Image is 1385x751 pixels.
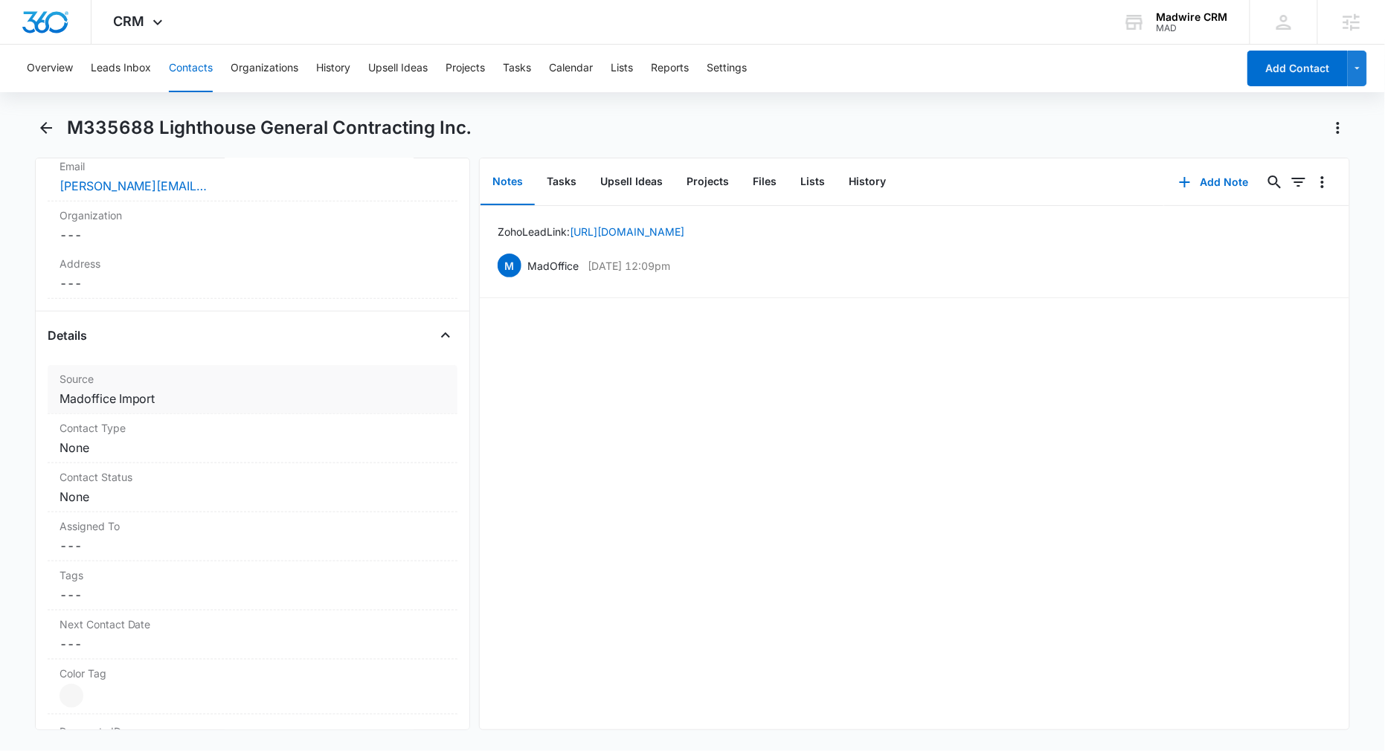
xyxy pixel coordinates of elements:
dd: None [60,439,446,457]
div: Address--- [48,250,458,299]
button: Notes [481,159,535,205]
button: Projects [446,45,485,92]
button: Contacts [169,45,213,92]
div: Next Contact Date--- [48,610,458,660]
button: Leads Inbox [91,45,151,92]
div: account id [1157,23,1228,33]
button: Add Contact [1247,51,1348,86]
button: Upsell Ideas [368,45,428,92]
button: Close [434,323,457,347]
div: Payments ID [48,715,458,749]
label: Contact Type [60,420,446,436]
h1: M335688 Lighthouse General Contracting Inc. [67,117,471,139]
div: Organization--- [48,202,458,250]
div: Tags--- [48,561,458,610]
button: Back [35,116,58,140]
label: Color Tag [60,665,446,681]
button: Filters [1287,170,1311,194]
button: Settings [707,45,747,92]
label: Source [60,371,446,387]
button: Organizations [231,45,298,92]
span: CRM [114,13,145,29]
button: Overview [27,45,73,92]
button: Search... [1263,170,1287,194]
div: Contact TypeNone [48,414,458,463]
dd: Madoffice Import [60,390,446,407]
dt: Payments ID [60,723,156,739]
div: account name [1157,11,1228,23]
button: History [316,45,350,92]
button: Lists [788,159,837,205]
a: [PERSON_NAME][EMAIL_ADDRESS][DOMAIN_NAME] [60,177,208,195]
label: Tags [60,567,446,583]
button: Tasks [503,45,531,92]
button: Add Note [1164,164,1263,200]
button: Files [741,159,788,205]
div: Assigned To--- [48,512,458,561]
div: Color Tag [48,660,458,715]
button: Calendar [549,45,593,92]
div: Contact StatusNone [48,463,458,512]
a: [URL][DOMAIN_NAME] [570,225,684,238]
label: Organization [60,207,446,223]
dd: None [60,488,446,506]
button: Reports [651,45,689,92]
button: Projects [675,159,741,205]
dd: --- [60,635,446,653]
button: Lists [611,45,633,92]
label: Email [60,158,446,174]
p: MadOffice [527,258,579,274]
p: Zoho Lead Link: [498,224,684,239]
label: Assigned To [60,518,446,534]
dd: --- [60,226,446,244]
dd: --- [60,586,446,604]
div: SourceMadoffice Import [48,365,458,414]
div: Email[PERSON_NAME][EMAIL_ADDRESS][DOMAIN_NAME] [48,152,458,202]
label: Next Contact Date [60,616,446,632]
dd: --- [60,537,446,555]
button: Tasks [535,159,588,205]
span: M [498,254,521,277]
button: Upsell Ideas [588,159,675,205]
label: Address [60,256,446,271]
label: Contact Status [60,469,446,485]
button: Overflow Menu [1311,170,1334,194]
h4: Details [48,326,87,344]
button: Actions [1326,116,1350,140]
p: [DATE] 12:09pm [588,258,670,274]
button: History [837,159,898,205]
dd: --- [60,274,446,292]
